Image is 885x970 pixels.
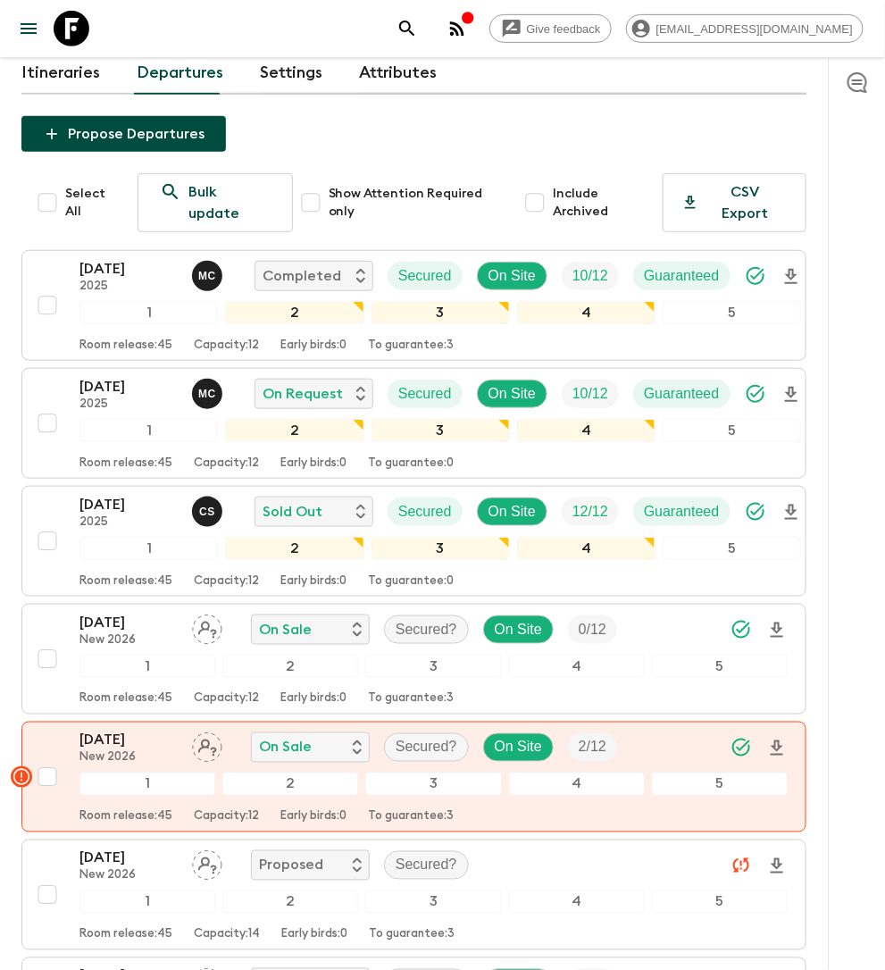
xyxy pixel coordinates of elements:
[396,737,457,758] p: Secured?
[222,773,358,796] div: 2
[79,869,178,883] p: New 2026
[192,738,222,752] span: Assign pack leader
[11,11,46,46] button: menu
[562,498,619,526] div: Trip Fill
[731,855,752,876] svg: Unable to sync - Check prices and secured
[21,722,806,832] button: [DATE]New 2026Assign pack leaderOn SaleSecured?On SiteTrip Fill12345Room release:45Capacity:12Ear...
[663,173,806,232] button: CSV Export
[663,301,801,324] div: 5
[192,856,222,870] span: Assign pack leader
[572,501,608,523] p: 12 / 12
[488,501,536,523] p: On Site
[79,419,218,442] div: 1
[21,52,101,95] a: Itineraries
[259,855,323,876] p: Proposed
[194,574,259,589] p: Capacity: 12
[79,397,178,412] p: 2025
[137,52,224,95] a: Departures
[652,891,788,914] div: 5
[194,692,259,707] p: Capacity: 12
[579,619,606,640] p: 0 / 12
[372,301,510,324] div: 3
[477,380,547,408] div: On Site
[365,891,501,914] div: 3
[65,185,123,221] span: Select All
[79,494,178,515] p: [DATE]
[644,265,720,287] p: Guaranteed
[745,383,766,405] svg: Synced Successfully
[396,619,457,640] p: Secured?
[79,730,178,751] p: [DATE]
[192,620,222,634] span: Assign pack leader
[553,185,655,221] span: Include Archived
[21,604,806,715] button: [DATE]New 2026Assign pack leaderOn SaleSecured?On SiteTrip Fill12345Room release:45Capacity:12Ear...
[384,851,469,880] div: Secured?
[368,810,454,824] p: To guarantee: 3
[644,501,720,523] p: Guaranteed
[79,456,172,471] p: Room release: 45
[572,383,608,405] p: 10 / 12
[517,22,611,36] span: Give feedback
[194,339,259,353] p: Capacity: 12
[192,379,226,409] button: MC
[21,250,806,361] button: [DATE]2025Megan ChinworthCompletedSecuredOn SiteTrip FillGuaranteed12345Room release:45Capacity:1...
[368,456,454,471] p: To guarantee: 0
[194,810,259,824] p: Capacity: 12
[281,928,347,942] p: Early birds: 0
[225,537,363,560] div: 2
[365,773,501,796] div: 3
[509,773,645,796] div: 4
[188,181,271,224] p: Bulk update
[488,383,536,405] p: On Site
[79,848,178,869] p: [DATE]
[263,265,341,287] p: Completed
[369,928,455,942] p: To guarantee: 3
[766,856,788,877] svg: Download Onboarding
[384,615,469,644] div: Secured?
[225,301,363,324] div: 2
[359,52,438,95] a: Attributes
[198,387,216,401] p: M C
[745,265,766,287] svg: Synced Successfully
[398,265,452,287] p: Secured
[21,486,806,597] button: [DATE]2025Charlie SantiagoSold OutSecuredOn SiteTrip FillGuaranteed12345Room release:45Capacity:1...
[79,633,178,648] p: New 2026
[562,380,619,408] div: Trip Fill
[483,615,554,644] div: On Site
[398,501,452,523] p: Secured
[396,855,457,876] p: Secured?
[568,733,617,762] div: Trip Fill
[259,619,312,640] p: On Sale
[562,262,619,290] div: Trip Fill
[781,502,802,523] svg: Download Onboarding
[280,339,346,353] p: Early birds: 0
[509,891,645,914] div: 4
[263,383,343,405] p: On Request
[781,384,802,406] svg: Download Onboarding
[745,501,766,523] svg: Synced Successfully
[79,891,215,914] div: 1
[21,116,226,152] button: Propose Departures
[199,505,215,519] p: C S
[21,368,806,479] button: [DATE]2025Megan ChinworthOn RequestSecuredOn SiteTrip FillGuaranteed12345Room release:45Capacity:...
[79,339,172,353] p: Room release: 45
[79,301,218,324] div: 1
[517,419,655,442] div: 4
[781,266,802,288] svg: Download Onboarding
[79,773,215,796] div: 1
[194,928,260,942] p: Capacity: 14
[365,655,501,678] div: 3
[398,383,452,405] p: Secured
[79,258,178,280] p: [DATE]
[79,376,178,397] p: [DATE]
[372,537,510,560] div: 3
[579,737,606,758] p: 2 / 12
[79,612,178,633] p: [DATE]
[766,738,788,759] svg: Download Onboarding
[477,498,547,526] div: On Site
[572,265,608,287] p: 10 / 12
[280,574,346,589] p: Early birds: 0
[384,733,469,762] div: Secured?
[79,751,178,765] p: New 2026
[483,733,554,762] div: On Site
